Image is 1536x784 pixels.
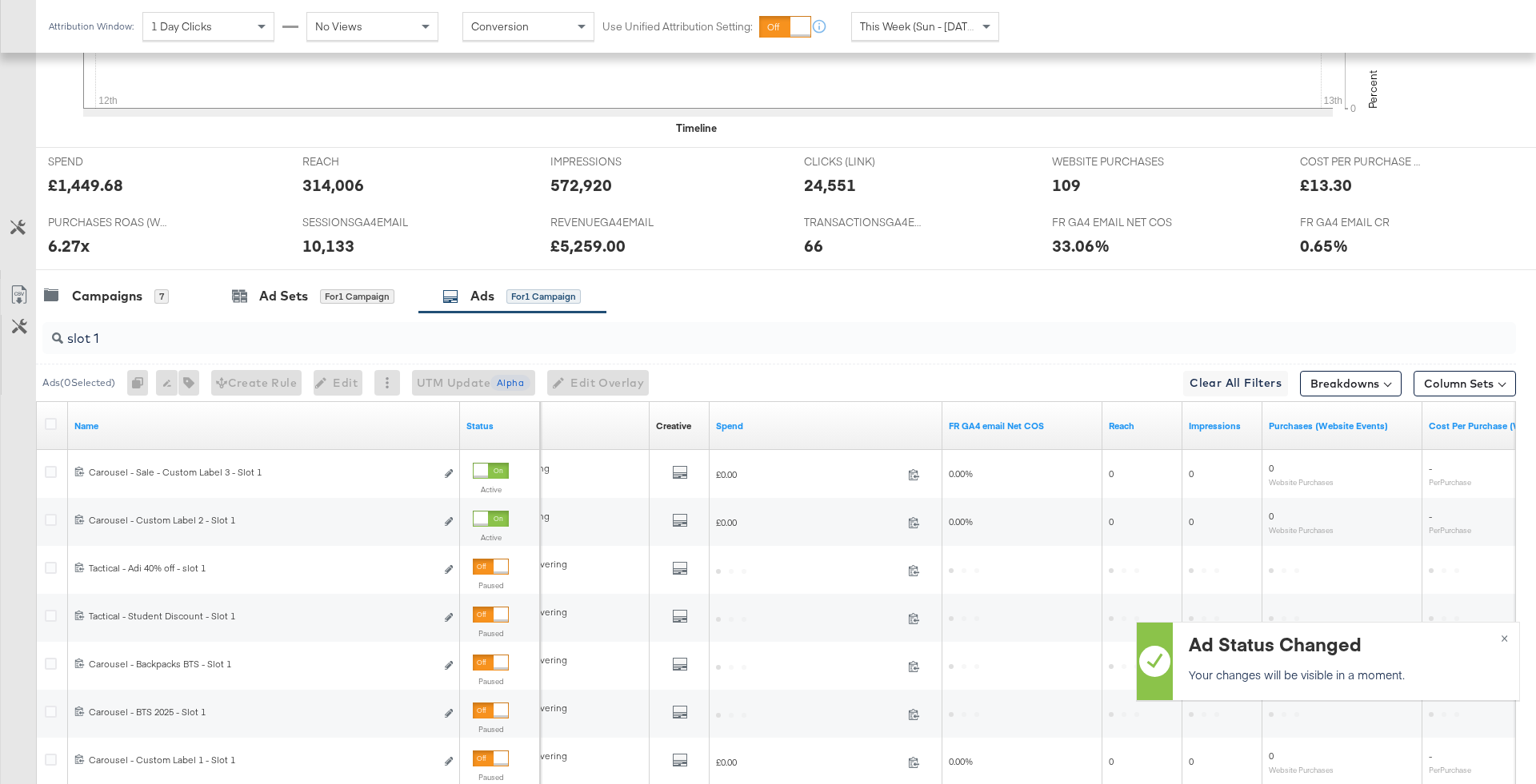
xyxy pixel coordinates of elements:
div: Ads ( 0 Selected) [42,376,115,390]
div: Carousel - Custom Label 1 - Slot 1 [89,754,435,766]
span: 0.00% [949,515,973,527]
div: Carousel - BTS 2025 - Slot 1 [89,706,435,718]
span: SPEND [48,154,168,169]
div: 572,920 [550,173,612,197]
sub: Website Purchases [1269,477,1334,487]
div: Creative [656,420,691,432]
div: 0.65% [1300,234,1348,257]
a: The number of times a purchase was made tracked by your Custom Audience pixel on your website aft... [1269,420,1416,432]
div: 6.27x [48,234,90,257]
label: Active [473,532,509,543]
span: - [1429,462,1432,474]
div: £5,259.00 [550,234,626,257]
a: Shows the creative associated with your ad. [656,420,691,432]
div: 10,133 [302,234,354,257]
span: 0 [1189,515,1194,527]
div: 7 [154,289,169,304]
span: This Week (Sun - [DATE]) [860,19,980,34]
div: Tactical - Adi 40% off - slot 1 [89,562,435,575]
span: SESSIONSGA4EMAIL [302,215,422,230]
a: The number of people your ad was served to. [1109,420,1176,432]
label: Paused [473,628,509,639]
a: The total amount spent to date. [716,420,936,432]
a: Shows the current state of your Ad. [466,420,534,432]
span: REVENUEGA4EMAIL [550,215,670,230]
div: 314,006 [302,173,364,197]
span: IMPRESSIONS [550,154,670,169]
span: £0.00 [716,756,902,768]
span: - [1429,750,1432,762]
div: Carousel - Custom Label 2 - Slot 1 [89,514,435,527]
div: Campaigns [72,287,142,305]
span: £0.00 [716,516,902,528]
label: Use Unified Attribution Setting: [602,19,753,34]
label: Paused [473,772,509,782]
span: Clear All Filters [1190,373,1282,393]
span: 1 Day Clicks [151,19,212,34]
div: 0 [127,370,156,396]
span: Conversion [471,19,529,34]
button: Column Sets [1414,371,1516,396]
div: Carousel - Backpacks BTS - Slot 1 [89,658,435,671]
text: Percent [1366,70,1380,109]
sub: Website Purchases [1269,525,1334,535]
sub: Per Purchase [1429,525,1471,535]
span: COST PER PURCHASE (WEBSITE EVENTS) [1300,154,1420,169]
span: CLICKS (LINK) [804,154,924,169]
span: 0.00% [949,468,973,480]
div: Timeline [676,121,717,136]
div: 24,551 [804,173,856,197]
label: Paused [473,676,509,686]
div: Attribution Window: [48,21,134,32]
label: Paused [473,724,509,734]
div: Carousel - Sale - Custom Label 3 - Slot 1 [89,466,435,479]
span: WEBSITE PURCHASES [1052,154,1172,169]
sub: Per Purchase [1429,765,1471,774]
p: Your changes will be visible in a moment. [1189,667,1499,683]
div: 33.06% [1052,234,1110,257]
label: Paused [473,580,509,591]
a: The number of times your ad was served. On mobile apps an ad is counted as served the first time ... [1189,420,1256,432]
a: Ad Name. [74,420,454,432]
label: Active [473,484,509,495]
span: PURCHASES ROAS (WEBSITE EVENTS) [48,215,168,230]
span: 0 [1269,462,1274,474]
span: 0 [1109,755,1114,767]
span: FR GA4 EMAIL NET COS [1052,215,1172,230]
div: 109 [1052,173,1081,197]
a: FR GA4 Net COS [949,420,1096,432]
span: No Views [315,19,362,34]
span: 0.00% [949,755,973,767]
span: TRANSACTIONSGA4EMAIL [804,215,924,230]
span: 0 [1189,468,1194,480]
span: × [1501,627,1508,646]
div: for 1 Campaign [320,289,394,304]
div: £13.30 [1300,173,1352,197]
span: 0 [1269,510,1274,522]
sub: Per Purchase [1429,477,1471,487]
div: Ads [470,287,494,305]
input: Search Ad Name, ID or Objective [63,316,1381,348]
a: Reflects the ability of your Ad to achieve delivery. [496,420,643,432]
div: 66 [804,234,823,257]
sub: Website Purchases [1269,765,1334,774]
span: FR GA4 EMAIL CR [1300,215,1420,230]
span: - [1429,510,1432,522]
button: Breakdowns [1300,371,1402,396]
div: Ad Sets [259,287,308,305]
div: Ad Status Changed [1189,631,1499,657]
span: £0.00 [716,468,902,480]
span: 0 [1109,468,1114,480]
span: REACH [302,154,422,169]
button: × [1490,623,1519,651]
span: 0 [1109,515,1114,527]
button: Clear All Filters [1183,371,1288,396]
div: Tactical - Student Discount - Slot 1 [89,610,435,623]
span: 0 [1189,755,1194,767]
span: 0 [1269,750,1274,762]
div: £1,449.68 [48,173,123,197]
div: for 1 Campaign [506,289,581,304]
